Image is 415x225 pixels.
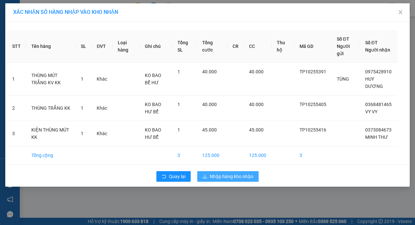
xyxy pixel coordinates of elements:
[249,127,264,132] span: 45.000
[156,171,191,182] button: rollbackQuay lại
[197,30,228,63] th: Tổng cước
[197,171,259,182] button: downloadNhập hàng kho nhận
[365,109,377,114] span: VY VY
[140,30,172,63] th: Ghi chú
[177,127,180,132] span: 1
[3,43,44,49] span: GIAO:
[365,47,390,53] span: Người nhận
[3,36,75,42] span: 0903862515 -
[365,134,388,140] span: MINH THƯ
[26,146,76,165] td: Tổng cộng
[162,174,166,179] span: rollback
[300,69,326,74] span: TP10255391
[249,102,264,107] span: 40.000
[365,127,392,132] span: 0373084673
[7,30,26,63] th: STT
[81,105,83,111] span: 1
[145,127,161,140] span: KO BAO HƯ BỂ
[202,102,217,107] span: 40.000
[26,30,76,63] th: Tên hàng
[337,76,349,82] span: TÙNG
[337,36,349,42] span: Số ĐT
[3,13,96,19] p: GỬI:
[145,73,161,85] span: KO BAO BỂ HƯ
[300,127,326,132] span: TP10255416
[202,69,217,74] span: 40.000
[294,146,332,165] td: 3
[22,4,77,10] strong: BIÊN NHẬN GỬI HÀNG
[7,95,26,121] td: 2
[365,102,392,107] span: 0368481465
[172,30,197,63] th: Tổng SL
[3,22,66,35] span: VP [PERSON_NAME] ([GEOGRAPHIC_DATA])
[244,146,271,165] td: 125.000
[337,44,350,56] span: Người gửi
[76,30,91,63] th: SL
[177,69,180,74] span: 1
[365,76,383,89] span: HUY DƯƠNG
[300,102,326,107] span: TP10255405
[172,146,197,165] td: 3
[169,173,185,180] span: Quay lại
[112,30,140,63] th: Loại hàng
[365,40,378,45] span: Số ĐT
[197,146,228,165] td: 125.000
[7,121,26,146] td: 3
[249,69,264,74] span: 40.000
[3,22,96,35] p: NHẬN:
[26,95,76,121] td: THÙNG TRẮNG KK
[145,102,161,114] span: KO BAO HƯ BỂ
[91,95,112,121] td: Khác
[271,30,294,63] th: Thu hộ
[7,63,26,95] td: 1
[202,127,217,132] span: 45.000
[81,131,83,136] span: 1
[294,30,332,63] th: Mã GD
[26,63,76,95] td: THÙNG MÚT TRẮNG KV KK
[17,43,44,49] span: KO BAO BỂ
[391,3,410,22] button: Close
[13,9,118,15] span: XÁC NHẬN SỐ HÀNG NHẬP VÀO KHO NHẬN
[210,173,253,180] span: Nhập hàng kho nhận
[35,36,75,42] span: [PERSON_NAME]
[398,10,403,15] span: close
[177,102,180,107] span: 1
[26,121,76,146] td: KIỆN THÙNG MÚT KK
[14,13,64,19] span: VP [PERSON_NAME] -
[91,63,112,95] td: Khác
[91,121,112,146] td: Khác
[203,174,207,179] span: download
[365,69,392,74] span: 0975428910
[81,76,83,82] span: 1
[227,30,244,63] th: CR
[244,30,271,63] th: CC
[91,30,112,63] th: ĐVT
